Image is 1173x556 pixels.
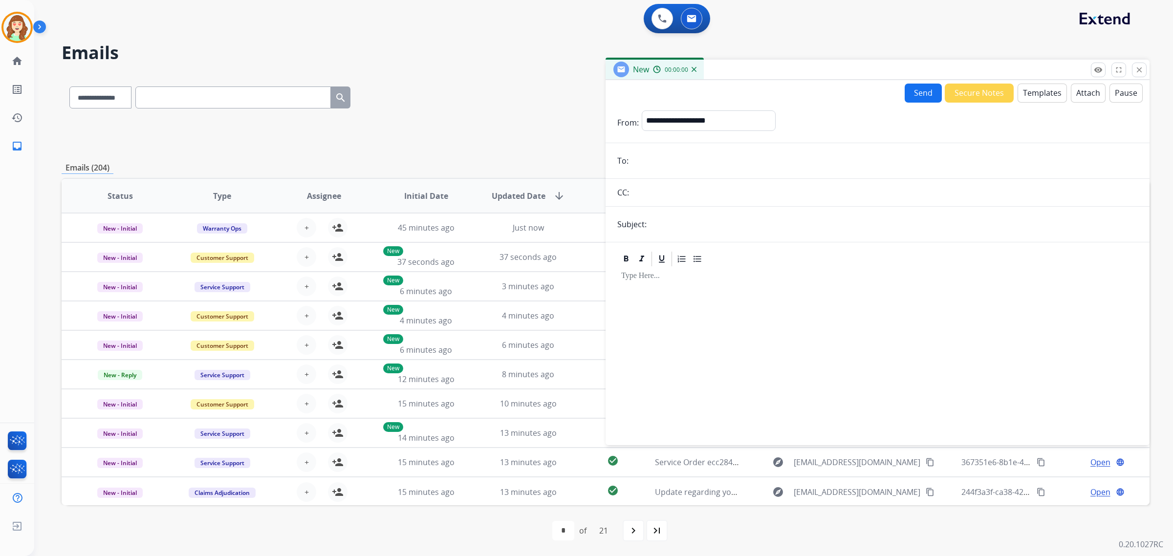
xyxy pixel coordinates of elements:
span: Open [1090,486,1110,498]
p: New [383,422,403,432]
span: + [304,486,309,498]
mat-icon: arrow_downward [553,190,565,202]
div: Bold [619,252,633,266]
span: Just now [513,222,544,233]
mat-icon: check_circle [607,485,619,496]
div: Ordered List [674,252,689,266]
mat-icon: person_add [332,251,344,263]
span: 45 minutes ago [398,222,455,233]
span: New - Initial [97,253,143,263]
span: 15 minutes ago [398,487,455,497]
span: 13 minutes ago [500,457,557,468]
span: 37 seconds ago [500,252,557,262]
button: Templates [1018,84,1067,103]
mat-icon: content_copy [926,488,934,496]
span: New - Initial [97,428,143,439]
mat-icon: person_add [332,222,344,234]
mat-icon: history [11,112,23,124]
span: New - Reply [98,370,142,380]
span: New - Initial [97,311,143,321]
span: Initial Date [404,190,448,202]
span: [EMAIL_ADDRESS][DOMAIN_NAME] [794,456,920,468]
span: Customer Support [191,311,254,321]
span: + [304,222,309,234]
span: + [304,427,309,439]
span: Customer Support [191,341,254,351]
span: 13 minutes ago [500,428,557,438]
span: 6 minutes ago [400,344,452,355]
span: 37 seconds ago [397,257,455,267]
span: 8 minutes ago [502,369,554,380]
mat-icon: language [1116,458,1125,467]
div: 21 [591,521,616,540]
div: Bullet List [690,252,705,266]
mat-icon: remove_red_eye [1094,65,1103,74]
button: Secure Notes [945,84,1014,103]
h2: Emails [62,43,1150,63]
span: Update regarding your fulfillment method for Service Order: 70a47ba6-74a7-445f-b01d-bd0c2f2497ee [655,487,1027,497]
span: Service Support [195,282,250,292]
span: Open [1090,456,1110,468]
span: [EMAIL_ADDRESS][DOMAIN_NAME] [794,486,920,498]
p: Subject: [617,218,647,230]
span: 3 minutes ago [502,281,554,292]
p: New [383,246,403,256]
mat-icon: fullscreen [1114,65,1123,74]
span: Warranty Ops [197,223,247,234]
p: New [383,334,403,344]
mat-icon: explore [772,456,784,468]
mat-icon: person_add [332,310,344,321]
mat-icon: home [11,55,23,67]
button: + [297,247,316,267]
span: New - Initial [97,341,143,351]
mat-icon: person_add [332,280,344,292]
p: To: [617,155,629,167]
button: + [297,335,316,355]
p: CC: [617,187,629,198]
mat-icon: list_alt [11,84,23,95]
span: 4 minutes ago [400,315,452,326]
mat-icon: last_page [651,525,663,536]
mat-icon: check_circle [607,455,619,467]
span: Service Order ecc2847f-bebc-4845-9d81-af954a653282 Booked with Velofix [655,457,928,468]
span: New - Initial [97,282,143,292]
button: Attach [1071,84,1106,103]
p: New [383,364,403,373]
mat-icon: person_add [332,456,344,468]
span: Service Support [195,370,250,380]
span: New [633,64,649,75]
span: Updated Date [492,190,545,202]
span: + [304,280,309,292]
span: 15 minutes ago [398,398,455,409]
span: + [304,310,309,321]
mat-icon: language [1116,488,1125,496]
span: + [304,339,309,351]
button: + [297,394,316,413]
mat-icon: person_add [332,368,344,380]
button: + [297,218,316,237]
span: 244f3a3f-ca38-4229-bb91-c11a8e3d146c [961,487,1108,497]
button: + [297,423,316,443]
button: + [297,482,316,502]
p: From: [617,117,639,128]
span: 13 minutes ago [500,487,557,497]
span: Customer Support [191,253,254,263]
mat-icon: content_copy [926,458,934,467]
span: 6 minutes ago [400,286,452,297]
mat-icon: explore [772,486,784,498]
mat-icon: content_copy [1037,458,1045,467]
p: New [383,276,403,285]
mat-icon: close [1135,65,1144,74]
button: Send [905,84,942,103]
span: Customer Support [191,399,254,409]
span: New - Initial [97,458,143,468]
span: + [304,398,309,409]
span: Assignee [307,190,341,202]
span: Claims Adjudication [189,488,256,498]
div: Underline [654,252,669,266]
span: 12 minutes ago [398,374,455,385]
mat-icon: person_add [332,398,344,409]
span: 00:00:00 [665,66,688,74]
mat-icon: content_copy [1037,488,1045,496]
button: + [297,364,316,384]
